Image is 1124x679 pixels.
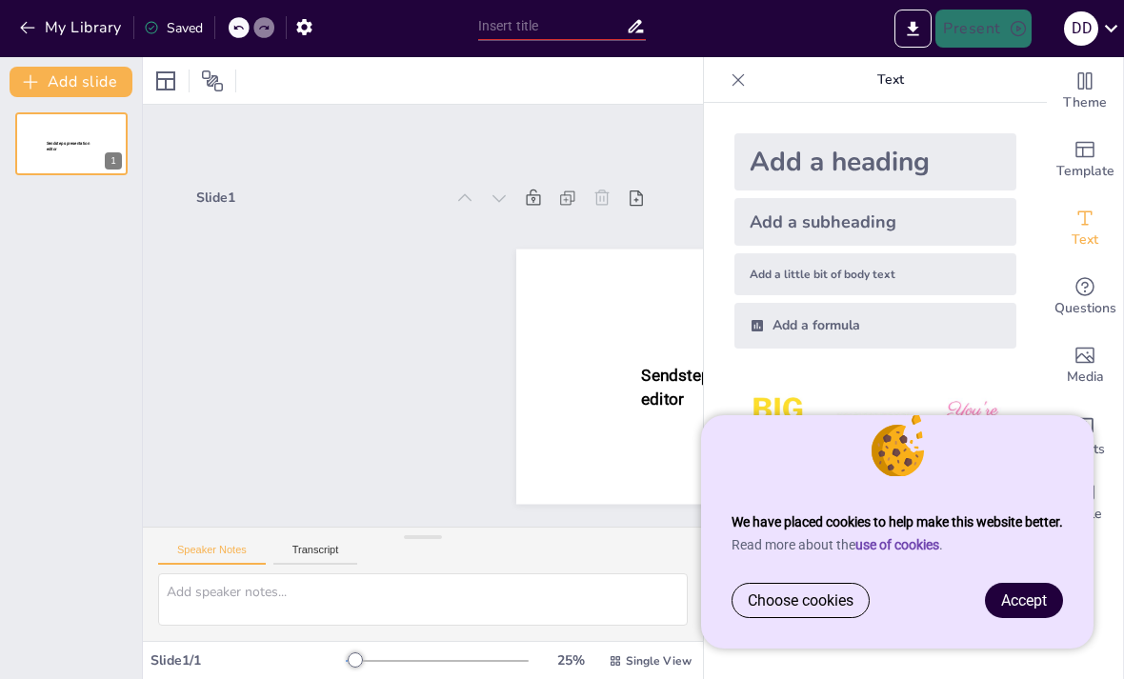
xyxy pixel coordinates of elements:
[478,12,627,40] input: Insert title
[1054,298,1116,319] span: Questions
[1056,161,1114,182] span: Template
[734,253,1016,295] div: Add a little bit of body text
[734,198,1016,246] div: Add a subheading
[641,366,815,409] span: Sendsteps presentation editor
[1063,92,1107,113] span: Theme
[935,10,1031,48] button: Present
[748,591,853,609] span: Choose cookies
[734,133,1016,190] div: Add a heading
[151,651,346,669] div: Slide 1 / 1
[855,537,939,552] a: use of cookies
[105,152,122,170] div: 1
[144,19,203,37] div: Saved
[548,651,593,669] div: 25 %
[47,141,90,151] span: Sendsteps presentation editor
[1047,263,1123,331] div: Get real-time input from your audience
[196,189,444,207] div: Slide 1
[273,544,358,565] button: Transcript
[1047,194,1123,263] div: Add text boxes
[201,70,224,92] span: Position
[1047,400,1123,469] div: Add charts and graphs
[626,653,692,669] span: Single View
[732,537,1063,552] p: Read more about the .
[151,66,181,96] div: Layout
[158,544,266,565] button: Speaker Notes
[1047,331,1123,400] div: Add images, graphics, shapes or video
[15,112,128,175] div: Sendsteps presentation editor1
[10,67,132,97] button: Add slide
[831,379,919,468] img: 2.jpeg
[1064,10,1098,48] button: D D
[14,12,130,43] button: My Library
[1064,11,1098,46] div: D D
[1067,367,1104,388] span: Media
[1001,591,1047,609] span: Accept
[734,303,1016,349] div: Add a formula
[894,10,932,48] button: Export to PowerPoint
[753,57,1028,103] p: Text
[732,514,1063,529] strong: We have placed cookies to help make this website better.
[928,379,1016,468] img: 3.jpeg
[1047,126,1123,194] div: Add ready made slides
[734,379,823,468] img: 1.jpeg
[1072,230,1098,250] span: Text
[986,584,1062,617] a: Accept
[1047,57,1123,126] div: Change the overall theme
[733,584,869,617] a: Choose cookies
